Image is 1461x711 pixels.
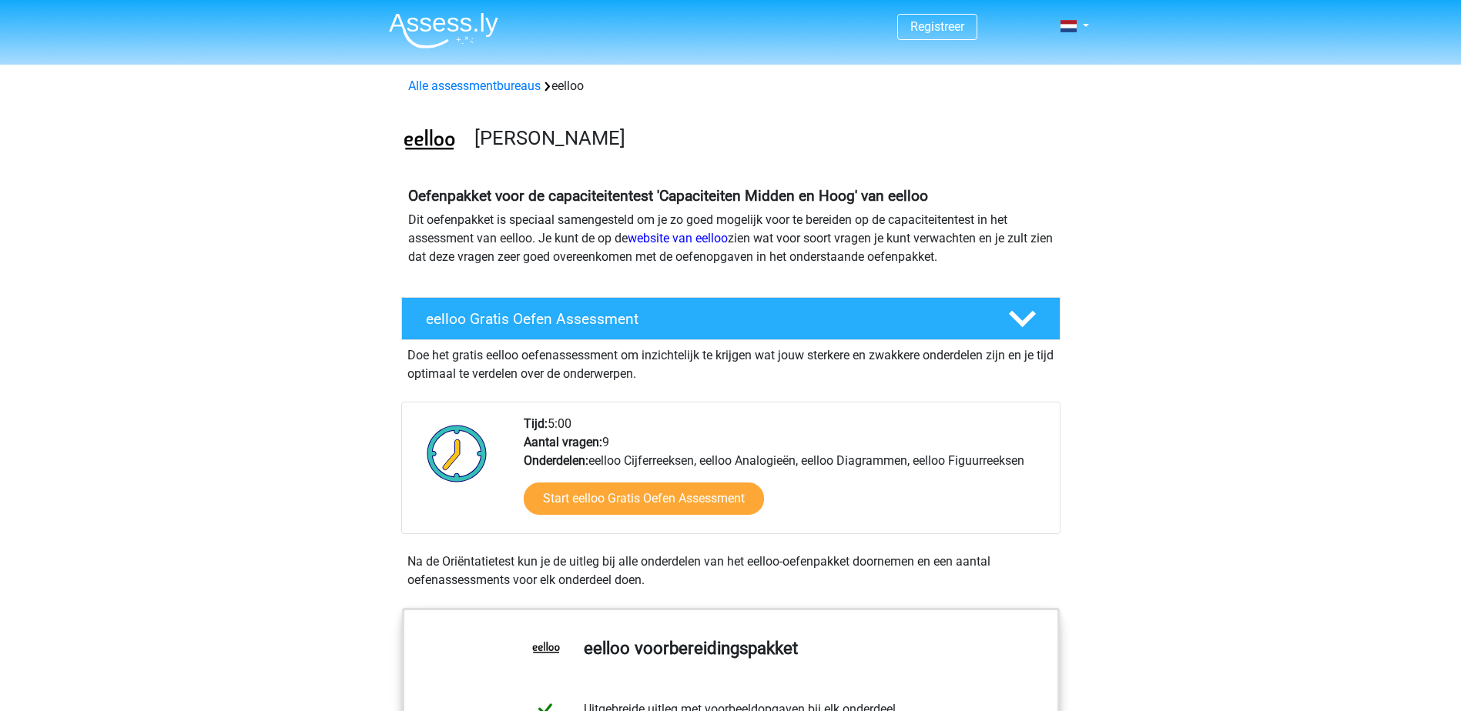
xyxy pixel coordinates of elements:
[401,552,1061,589] div: Na de Oriëntatietest kun je de uitleg bij alle onderdelen van het eelloo-oefenpakket doornemen en...
[512,415,1059,533] div: 5:00 9 eelloo Cijferreeksen, eelloo Analogieën, eelloo Diagrammen, eelloo Figuurreeksen
[426,310,983,328] h4: eelloo Gratis Oefen Assessment
[418,415,496,492] img: Klok
[524,453,588,468] b: Onderdelen:
[401,340,1061,383] div: Doe het gratis eelloo oefenassessment om inzichtelijk te krijgen wat jouw sterkere en zwakkere on...
[408,78,541,93] a: Alle assessmentbureaus
[395,297,1067,340] a: eelloo Gratis Oefen Assessment
[474,126,1048,150] h3: [PERSON_NAME]
[628,231,728,245] a: website van eelloo
[910,19,964,34] a: Registreer
[402,114,457,169] img: eelloo.png
[524,482,764,515] a: Start eelloo Gratis Oefen Assessment
[402,77,1060,95] div: eelloo
[524,416,548,431] b: Tijd:
[408,211,1054,266] p: Dit oefenpakket is speciaal samengesteld om je zo goed mogelijk voor te bereiden op de capaciteit...
[389,12,498,48] img: Assessly
[408,187,928,205] b: Oefenpakket voor de capaciteitentest 'Capaciteiten Midden en Hoog' van eelloo
[524,435,602,449] b: Aantal vragen:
